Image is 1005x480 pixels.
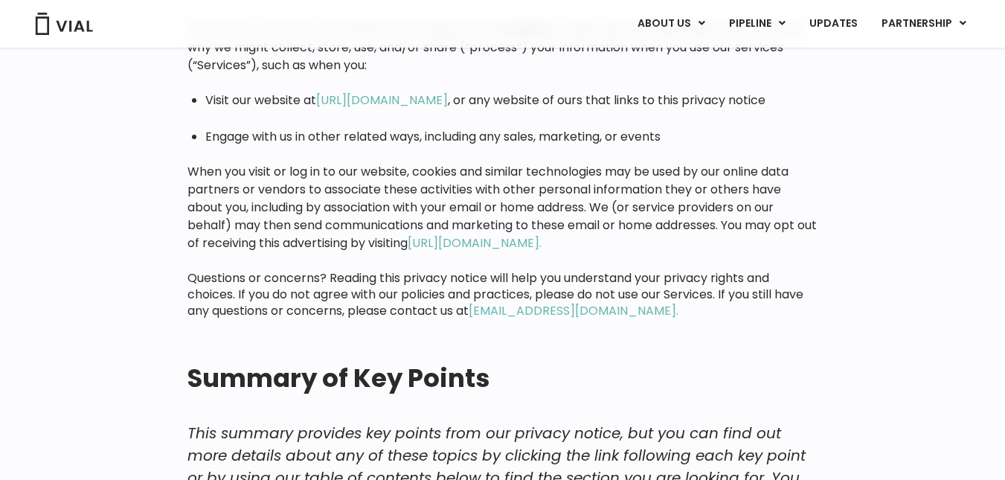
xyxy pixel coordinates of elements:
a: [URL][DOMAIN_NAME]. [408,234,542,252]
a: PIPELINEMenu Toggle [717,11,797,36]
img: Vial Logo [34,13,94,35]
a: ABOUT USMenu Toggle [626,11,716,36]
a: [URL][DOMAIN_NAME] [316,92,448,109]
a: [EMAIL_ADDRESS][DOMAIN_NAME]. [469,302,678,319]
p: This privacy notice for Vial Health Technology, Inc. describes how and why we might collect, stor... [187,21,818,74]
li: Engage with us in other related ways, including any sales, marketing, or events [205,129,818,145]
h2: Summary of Key Points [187,364,818,392]
p: When you visit or log in to our website, cookies and similar technologies may be used by our onli... [187,163,818,252]
div: Questions or concerns? Reading this privacy notice will help you understand your privacy rights a... [187,21,818,319]
a: UPDATES [797,11,869,36]
a: PARTNERSHIPMenu Toggle [870,11,978,36]
li: Visit our website at , or any website of ours that links to this privacy notice [205,92,818,109]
